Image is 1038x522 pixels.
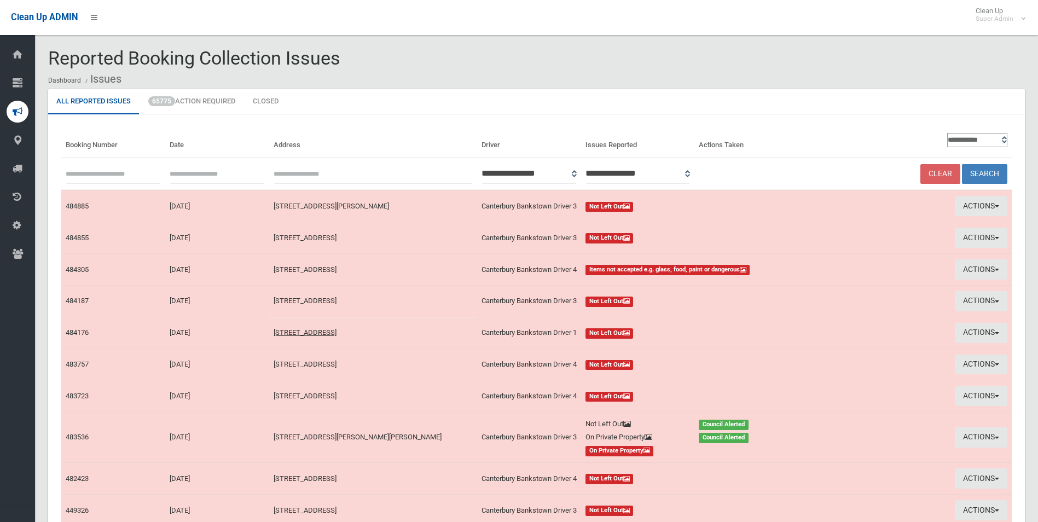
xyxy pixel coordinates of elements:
th: Date [165,127,269,158]
a: 484885 [66,202,89,210]
button: Actions [955,386,1007,406]
td: [STREET_ADDRESS] [269,285,477,317]
th: Issues Reported [581,127,695,158]
td: [STREET_ADDRESS] [269,380,477,412]
button: Actions [955,355,1007,375]
a: 483757 [66,360,89,368]
a: Not Left Out [585,472,799,485]
td: Canterbury Bankstown Driver 3 [477,222,581,254]
small: Super Admin [976,15,1013,23]
span: Not Left Out [585,202,634,212]
td: [STREET_ADDRESS] [269,254,477,286]
td: [DATE] [165,190,269,222]
span: Not Left Out [585,506,634,516]
span: Council Alerted [699,433,749,443]
td: [STREET_ADDRESS] [269,317,477,349]
span: Not Left Out [585,233,634,243]
div: Not Left Out [579,417,693,431]
button: Search [962,164,1007,184]
div: On Private Property [579,431,693,444]
td: Canterbury Bankstown Driver 4 [477,463,581,495]
td: [STREET_ADDRESS] [269,222,477,254]
button: Actions [955,228,1007,248]
th: Actions Taken [694,127,804,158]
a: Items not accepted e.g. glass, food, paint or dangerous [585,263,799,276]
button: Actions [955,427,1007,448]
button: Actions [955,196,1007,216]
li: Issues [83,69,121,89]
td: [STREET_ADDRESS][PERSON_NAME][PERSON_NAME] [269,412,477,463]
button: Actions [955,323,1007,343]
a: 482423 [66,474,89,483]
a: 483536 [66,433,89,441]
a: 484305 [66,265,89,274]
a: 484176 [66,328,89,337]
td: [STREET_ADDRESS] [269,349,477,380]
td: Canterbury Bankstown Driver 3 [477,412,581,463]
a: 484187 [66,297,89,305]
span: Not Left Out [585,474,634,484]
a: 484855 [66,234,89,242]
a: Not Left Out [585,326,799,339]
a: Not Left Out [585,200,799,213]
span: Clean Up [970,7,1024,23]
th: Booking Number [61,127,165,158]
button: Actions [955,259,1007,280]
span: Not Left Out [585,297,634,307]
button: Actions [955,500,1007,520]
a: Not Left Out Council Alerted On Private Property Council Alerted On Private Property [585,417,799,457]
td: [DATE] [165,317,269,349]
td: [DATE] [165,254,269,286]
a: Clear [920,164,960,184]
span: 65775 [148,96,175,106]
button: Actions [955,468,1007,489]
td: [DATE] [165,380,269,412]
a: Not Left Out [585,358,799,371]
span: Clean Up ADMIN [11,12,78,22]
a: 65775Action Required [140,89,243,114]
td: [STREET_ADDRESS] [269,463,477,495]
a: 483723 [66,392,89,400]
button: Actions [955,291,1007,311]
span: Not Left Out [585,360,634,370]
span: On Private Property [585,446,654,456]
a: All Reported Issues [48,89,139,114]
td: [STREET_ADDRESS][PERSON_NAME] [269,190,477,222]
td: Canterbury Bankstown Driver 3 [477,285,581,317]
td: Canterbury Bankstown Driver 4 [477,349,581,380]
a: Not Left Out [585,294,799,308]
span: Not Left Out [585,328,634,339]
td: [DATE] [165,222,269,254]
td: Canterbury Bankstown Driver 1 [477,317,581,349]
td: [DATE] [165,349,269,380]
a: Not Left Out [585,504,799,517]
td: Canterbury Bankstown Driver 4 [477,380,581,412]
span: Items not accepted e.g. glass, food, paint or dangerous [585,265,750,275]
td: [DATE] [165,463,269,495]
th: Driver [477,127,581,158]
span: Council Alerted [699,420,749,430]
a: 449326 [66,506,89,514]
td: Canterbury Bankstown Driver 3 [477,190,581,222]
a: Not Left Out [585,390,799,403]
span: Reported Booking Collection Issues [48,47,340,69]
a: Dashboard [48,77,81,84]
span: Not Left Out [585,392,634,402]
a: Closed [245,89,287,114]
td: [DATE] [165,285,269,317]
td: Canterbury Bankstown Driver 4 [477,254,581,286]
td: [DATE] [165,412,269,463]
th: Address [269,127,477,158]
a: Not Left Out [585,231,799,245]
